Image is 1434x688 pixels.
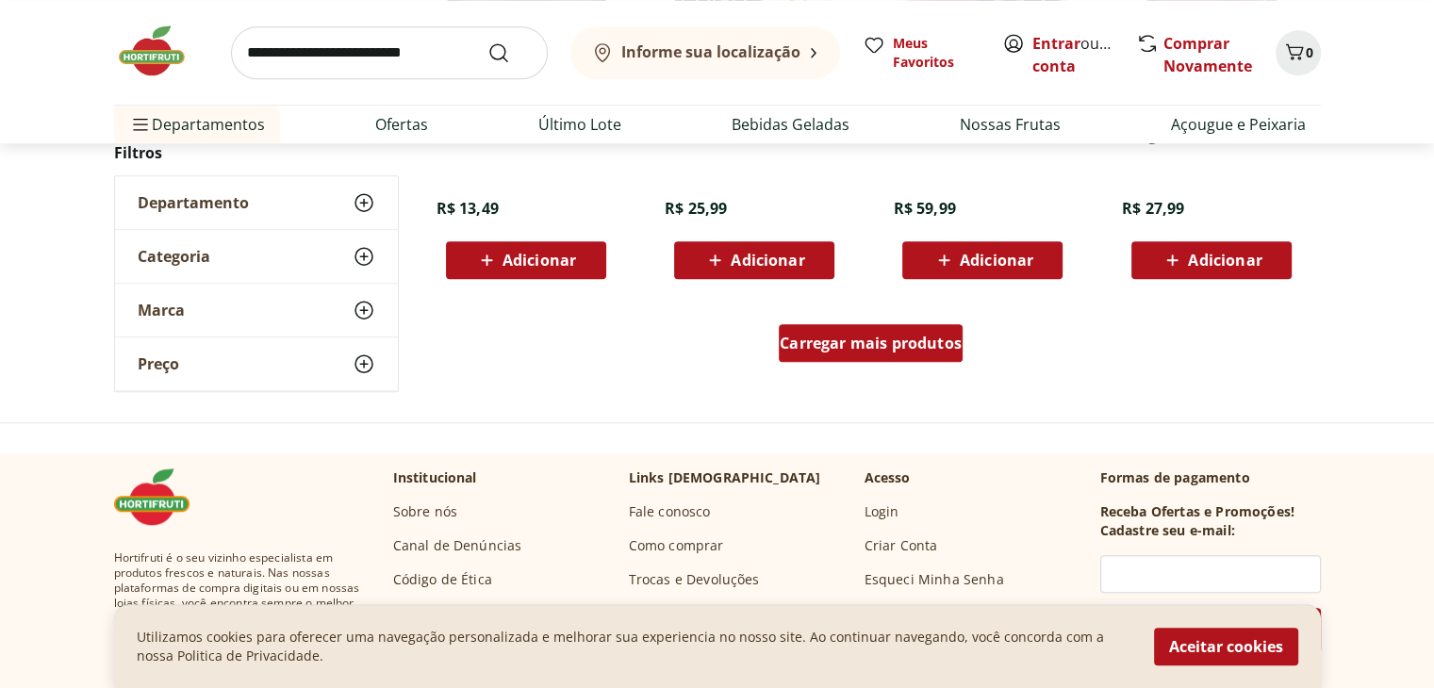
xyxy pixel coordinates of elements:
a: Código de Ética [393,570,492,589]
button: Adicionar [674,241,834,279]
a: Bebidas Geladas [732,113,849,136]
button: Marca [115,284,398,336]
button: Menu [129,102,152,147]
span: Departamento [138,193,249,212]
p: Utilizamos cookies para oferecer uma navegação personalizada e melhorar sua experiencia no nosso ... [137,628,1131,665]
span: Adicionar [503,253,576,268]
span: Hortifruti é o seu vizinho especialista em produtos frescos e naturais. Nas nossas plataformas de... [114,550,363,656]
a: Criar Conta [865,536,938,555]
h2: Filtros [114,134,399,172]
p: Formas de pagamento [1100,468,1321,487]
a: Trocas e Devoluções [629,570,760,589]
a: Nossas Frutas [960,113,1061,136]
a: Açougue e Peixaria [1171,113,1306,136]
span: ou [1032,32,1116,77]
button: Categoria [115,230,398,283]
a: Sobre nós [393,502,457,521]
span: Adicionar [1188,253,1261,268]
span: Categoria [138,247,210,266]
a: Ofertas [375,113,428,136]
img: Hortifruti [114,468,208,525]
a: Como comprar [629,536,724,555]
span: Adicionar [731,253,804,268]
p: Acesso [865,468,911,487]
b: Informe sua localização [621,41,800,62]
a: Comprar Novamente [1163,33,1252,76]
a: Canal de Denúncias [393,536,522,555]
button: Adicionar [902,241,1063,279]
button: Adicionar [1131,241,1292,279]
button: Departamento [115,176,398,229]
img: Hortifruti [114,23,208,79]
span: R$ 13,49 [437,198,499,219]
span: R$ 59,99 [893,198,955,219]
span: R$ 27,99 [1122,198,1184,219]
span: 0 [1306,43,1313,61]
a: Último Lote [538,113,621,136]
span: R$ 25,99 [665,198,727,219]
a: Esqueci Minha Senha [865,570,1004,589]
a: Meus Favoritos [863,34,980,72]
h3: Receba Ofertas e Promoções! [1100,502,1294,521]
a: Entrar [1032,33,1080,54]
input: search [231,26,548,79]
span: Preço [138,354,179,373]
button: Adicionar [446,241,606,279]
span: Departamentos [129,102,265,147]
h3: Cadastre seu e-mail: [1100,521,1235,540]
span: Meus Favoritos [893,34,980,72]
a: Carregar mais produtos [779,324,963,369]
span: Adicionar [960,253,1033,268]
a: Criar conta [1032,33,1136,76]
span: Carregar mais produtos [780,336,962,351]
button: Carrinho [1276,30,1321,75]
button: Aceitar cookies [1154,628,1298,665]
p: Links [DEMOGRAPHIC_DATA] [629,468,821,487]
a: Login [865,502,899,521]
span: Marca [138,301,185,319]
button: Informe sua localização [570,26,840,79]
a: Fale conosco [629,502,711,521]
button: Submit Search [487,41,533,64]
p: Institucional [393,468,477,487]
button: Preço [115,337,398,390]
